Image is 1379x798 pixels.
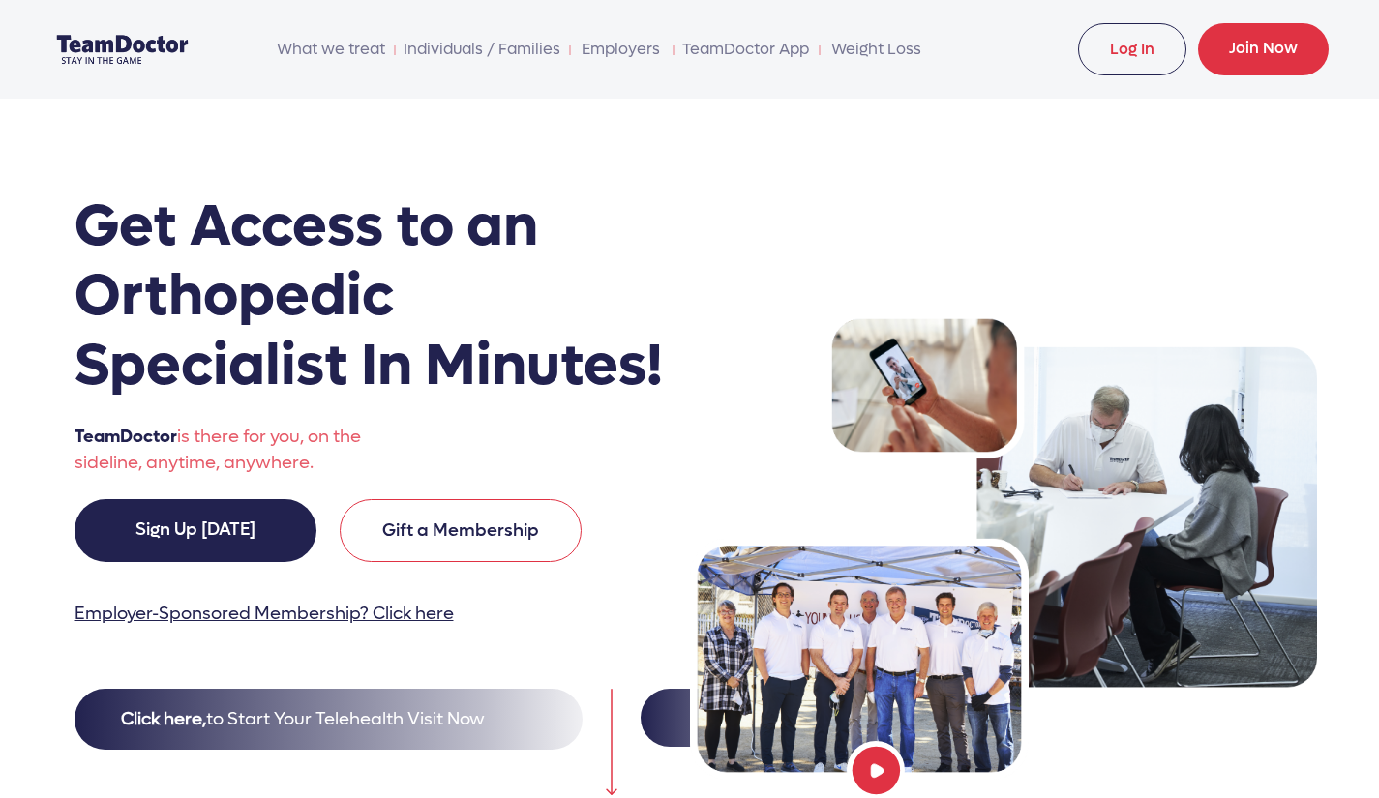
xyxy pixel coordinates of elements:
h1: Get Access to an Orthopedic Specialist In Minutes! [75,192,678,400]
li: What we treat [268,30,395,69]
a: Individuals / Families [402,30,561,69]
strong: Click here, [121,708,206,730]
a: Sign Up [DATE] [75,499,316,562]
li: Weight Loss [819,30,935,69]
span: What we treat [276,30,387,69]
li: Employers [569,30,674,69]
a: Join Now [1198,23,1329,75]
a: Weight Loss [826,30,927,69]
p: is there for you, on the sideline, anytime, anywhere. [75,424,427,476]
a: Employer-Sponsored Membership? Click here [75,603,454,625]
li: TeamDoctor App [673,30,818,69]
span: TeamDoctor [75,426,177,448]
a: Employers [577,30,666,69]
a: TeamDoctor App [680,30,810,69]
img: Team Doctors Group [690,311,1317,780]
a: Log In [1078,23,1186,75]
a: Gift a Membership [340,499,582,562]
li: Individuals / Families [394,30,569,69]
button: Click here,to Start Your Telehealth Visit Now [75,689,583,750]
img: down arrow [606,689,617,795]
